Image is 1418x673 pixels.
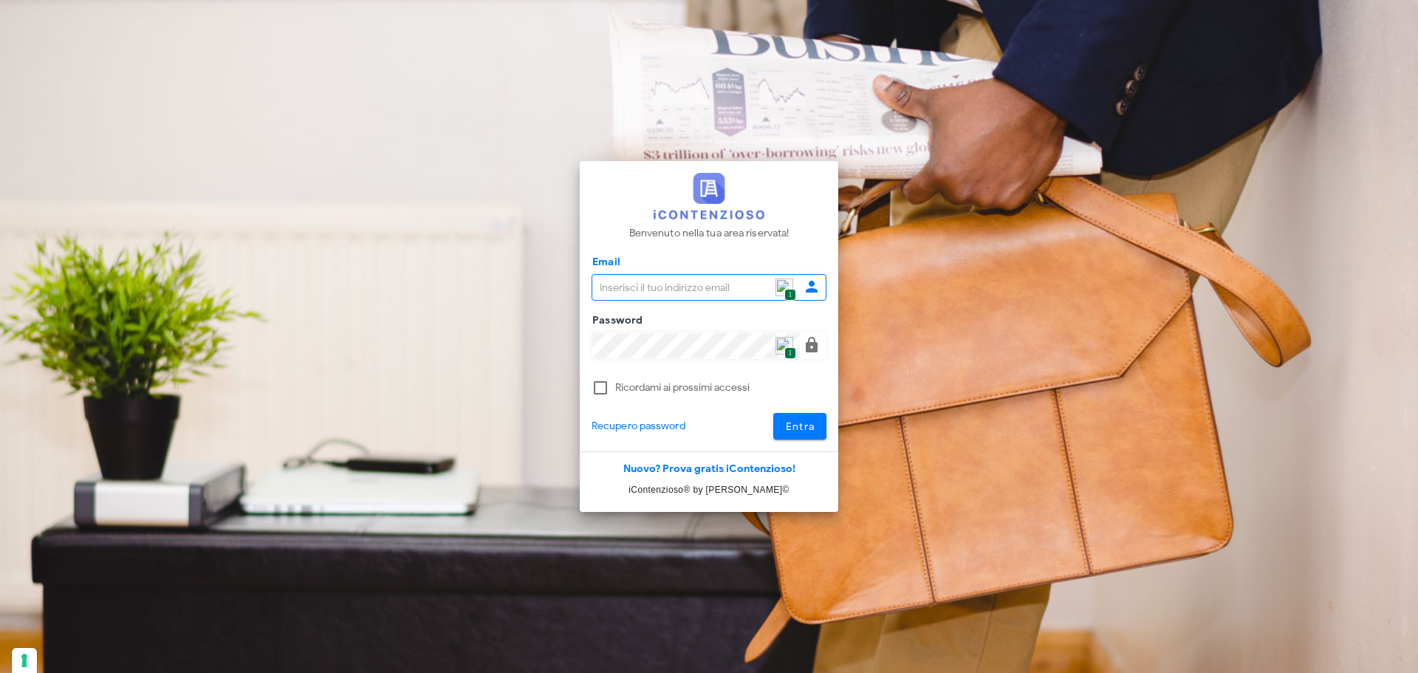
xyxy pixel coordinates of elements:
label: Ricordami ai prossimi accessi [615,380,826,395]
a: Recupero password [592,418,685,434]
p: iContenzioso® by [PERSON_NAME]© [580,482,838,497]
label: Email [588,255,620,270]
input: Inserisci il tuo indirizzo email [592,275,800,300]
span: 1 [784,347,795,360]
span: 1 [784,289,795,301]
a: Nuovo? Prova gratis iContenzioso! [623,462,795,475]
p: Benvenuto nella tua area riservata! [629,225,790,242]
img: npw-badge-icon.svg [775,337,793,355]
span: Entra [785,420,815,433]
label: Password [588,313,643,328]
button: Entra [773,413,827,440]
img: npw-badge-icon.svg [775,279,793,296]
button: Le tue preferenze relative al consenso per le tecnologie di tracciamento [12,648,37,673]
